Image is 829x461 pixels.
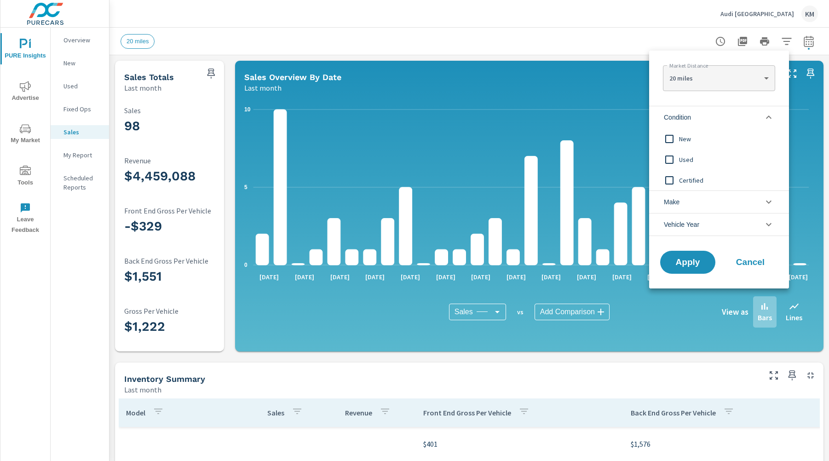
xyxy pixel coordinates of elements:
span: Cancel [732,258,769,266]
span: Make [664,191,679,213]
div: Certified [649,170,787,190]
div: Used [649,149,787,170]
span: Apply [669,258,706,266]
div: New [649,128,787,149]
span: Used [679,154,780,165]
span: Certified [679,175,780,186]
button: Cancel [723,251,778,274]
span: Condition [664,106,691,128]
p: 20 miles [669,74,760,82]
button: Apply [660,251,715,274]
span: New [679,133,780,144]
span: Vehicle Year [664,213,699,236]
ul: filter options [649,102,789,240]
div: 20 miles [663,69,775,87]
